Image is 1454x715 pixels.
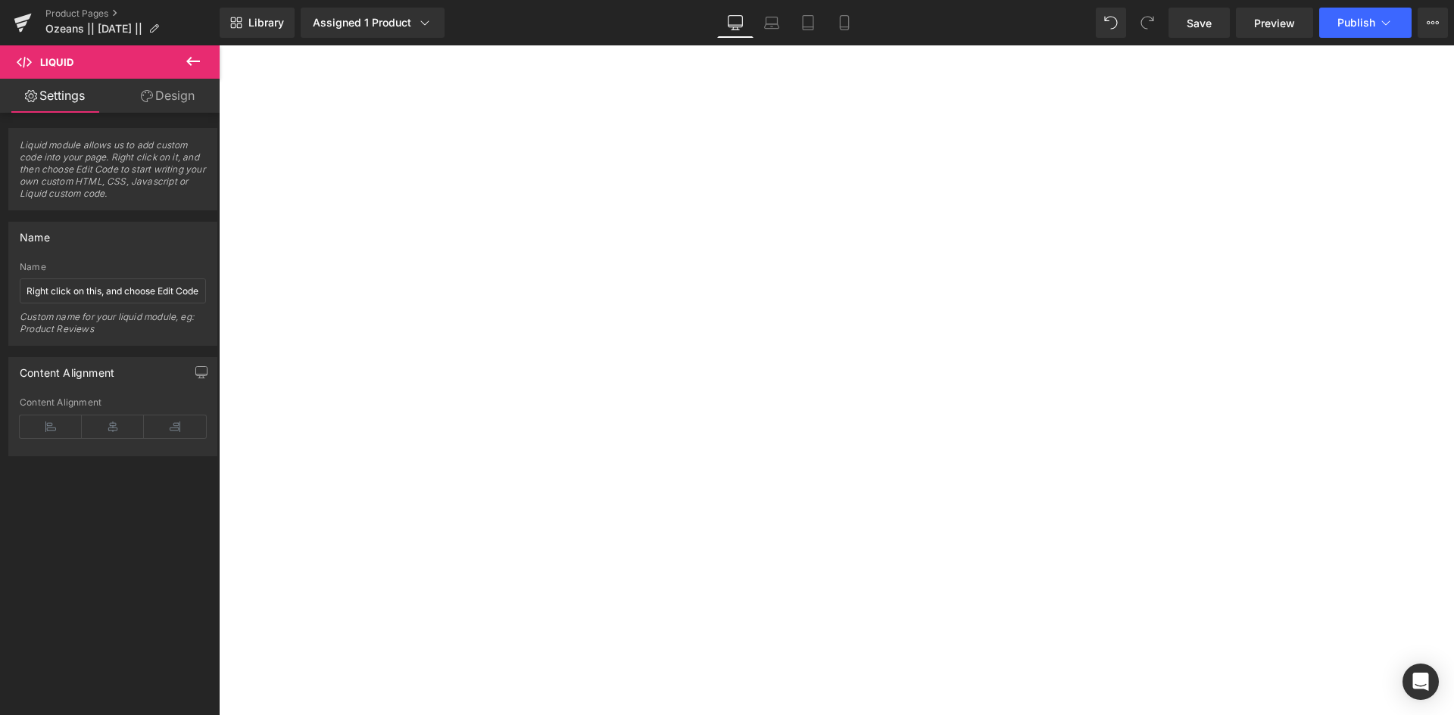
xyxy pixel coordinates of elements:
[1096,8,1126,38] button: Undo
[717,8,754,38] a: Desktop
[20,139,206,210] span: Liquid module allows us to add custom code into your page. Right click on it, and then choose Edi...
[20,397,206,408] div: Content Alignment
[790,8,826,38] a: Tablet
[1236,8,1313,38] a: Preview
[20,222,50,244] div: Name
[826,8,863,38] a: Mobile
[40,56,73,68] span: Liquid
[45,23,142,35] span: Ozeans || [DATE] ||
[1132,8,1162,38] button: Redo
[1319,8,1412,38] button: Publish
[20,311,206,345] div: Custom name for your liquid module, eg: Product Reviews
[1403,664,1439,700] div: Open Intercom Messenger
[1418,8,1448,38] button: More
[1337,17,1375,29] span: Publish
[1187,15,1212,31] span: Save
[313,15,432,30] div: Assigned 1 Product
[20,358,114,379] div: Content Alignment
[113,79,223,113] a: Design
[220,8,295,38] a: New Library
[1254,15,1295,31] span: Preview
[754,8,790,38] a: Laptop
[20,262,206,272] div: Name
[248,16,284,30] span: Library
[45,8,220,20] a: Product Pages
